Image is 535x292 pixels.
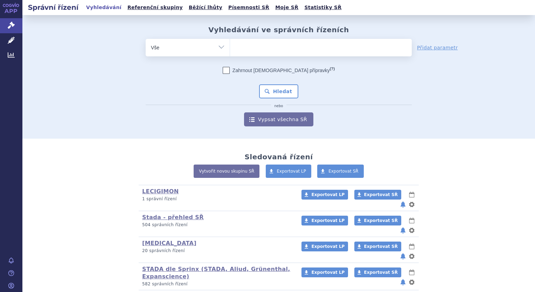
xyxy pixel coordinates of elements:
[364,218,398,223] span: Exportovat SŘ
[244,153,313,161] h2: Sledovaná řízení
[142,240,196,246] a: [MEDICAL_DATA]
[311,192,345,197] span: Exportovat LP
[399,252,407,260] button: notifikace
[273,3,300,12] a: Moje SŘ
[408,200,415,209] button: nastavení
[142,188,179,195] a: LECIGIMON
[408,190,415,199] button: lhůty
[354,190,401,200] a: Exportovat SŘ
[187,3,224,12] a: Běžící lhůty
[408,278,415,286] button: nastavení
[302,3,343,12] a: Statistiky SŘ
[142,196,292,202] p: 1 správní řízení
[142,266,290,280] a: STADA dle Sprinx (STADA, Aliud, Grünenthal, Expanscience)
[271,104,287,108] i: nebo
[408,216,415,225] button: lhůty
[354,242,401,251] a: Exportovat SŘ
[142,214,204,221] a: Stada - přehled SŘ
[399,200,407,209] button: notifikace
[311,244,345,249] span: Exportovat LP
[328,169,359,174] span: Exportovat SŘ
[22,2,84,12] h2: Správní řízení
[301,216,348,225] a: Exportovat LP
[301,242,348,251] a: Exportovat LP
[354,267,401,277] a: Exportovat SŘ
[301,190,348,200] a: Exportovat LP
[142,248,292,254] p: 20 správních řízení
[142,281,292,287] p: 582 správních řízení
[417,44,458,51] a: Přidat parametr
[330,67,335,71] abbr: (?)
[399,278,407,286] button: notifikace
[408,268,415,277] button: lhůty
[84,3,124,12] a: Vyhledávání
[311,218,345,223] span: Exportovat LP
[317,165,364,178] a: Exportovat SŘ
[226,3,271,12] a: Písemnosti SŘ
[364,192,398,197] span: Exportovat SŘ
[277,169,306,174] span: Exportovat LP
[125,3,185,12] a: Referenční skupiny
[208,26,349,34] h2: Vyhledávání ve správních řízeních
[259,84,299,98] button: Hledat
[408,252,415,260] button: nastavení
[399,226,407,235] button: notifikace
[364,244,398,249] span: Exportovat SŘ
[354,216,401,225] a: Exportovat SŘ
[364,270,398,275] span: Exportovat SŘ
[408,242,415,251] button: lhůty
[244,112,313,126] a: Vypsat všechna SŘ
[266,165,312,178] a: Exportovat LP
[311,270,345,275] span: Exportovat LP
[142,222,292,228] p: 504 správních řízení
[408,226,415,235] button: nastavení
[194,165,259,178] a: Vytvořit novou skupinu SŘ
[301,267,348,277] a: Exportovat LP
[223,67,335,74] label: Zahrnout [DEMOGRAPHIC_DATA] přípravky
